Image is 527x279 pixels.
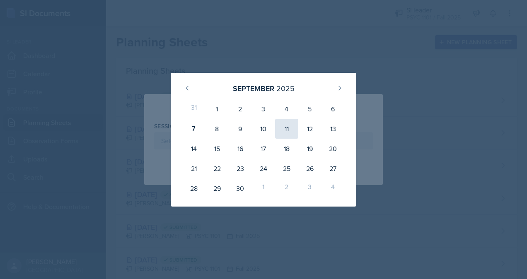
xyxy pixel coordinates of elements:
[322,119,345,139] div: 13
[298,99,322,119] div: 5
[252,99,275,119] div: 3
[298,159,322,178] div: 26
[275,159,298,178] div: 25
[182,178,205,198] div: 28
[233,83,274,94] div: September
[229,178,252,198] div: 30
[298,139,322,159] div: 19
[322,99,345,119] div: 6
[252,178,275,198] div: 1
[182,99,205,119] div: 31
[276,83,295,94] div: 2025
[182,119,205,139] div: 7
[205,99,229,119] div: 1
[298,178,322,198] div: 3
[252,119,275,139] div: 10
[205,139,229,159] div: 15
[182,139,205,159] div: 14
[252,159,275,178] div: 24
[322,178,345,198] div: 4
[275,139,298,159] div: 18
[322,139,345,159] div: 20
[275,99,298,119] div: 4
[252,139,275,159] div: 17
[229,99,252,119] div: 2
[229,159,252,178] div: 23
[298,119,322,139] div: 12
[205,119,229,139] div: 8
[182,159,205,178] div: 21
[275,178,298,198] div: 2
[275,119,298,139] div: 11
[229,119,252,139] div: 9
[229,139,252,159] div: 16
[205,178,229,198] div: 29
[205,159,229,178] div: 22
[322,159,345,178] div: 27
